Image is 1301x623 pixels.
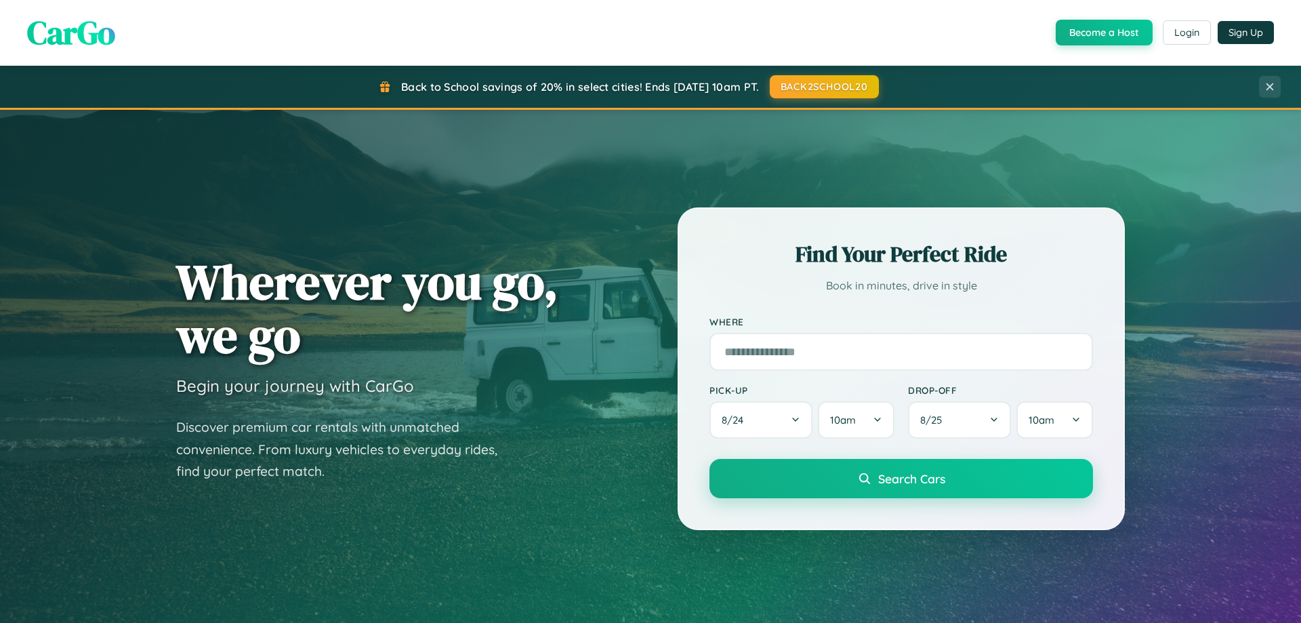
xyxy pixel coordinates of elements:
button: Sign Up [1218,21,1274,44]
span: 8 / 25 [920,414,949,426]
label: Where [709,316,1093,327]
span: Back to School savings of 20% in select cities! Ends [DATE] 10am PT. [401,80,759,94]
button: 8/25 [908,401,1011,439]
span: 10am [1029,414,1054,426]
h1: Wherever you go, we go [176,255,558,362]
p: Book in minutes, drive in style [709,276,1093,296]
button: 10am [1016,401,1093,439]
label: Drop-off [908,384,1093,396]
h3: Begin your journey with CarGo [176,376,414,396]
span: Search Cars [878,471,945,486]
button: BACK2SCHOOL20 [770,75,879,98]
button: 10am [818,401,894,439]
label: Pick-up [709,384,894,396]
span: CarGo [27,10,115,55]
button: Search Cars [709,459,1093,498]
button: Login [1163,20,1211,45]
button: 8/24 [709,401,812,439]
span: 8 / 24 [722,414,750,426]
button: Become a Host [1056,20,1153,45]
span: 10am [830,414,856,426]
p: Discover premium car rentals with unmatched convenience. From luxury vehicles to everyday rides, ... [176,416,515,483]
h2: Find Your Perfect Ride [709,239,1093,269]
